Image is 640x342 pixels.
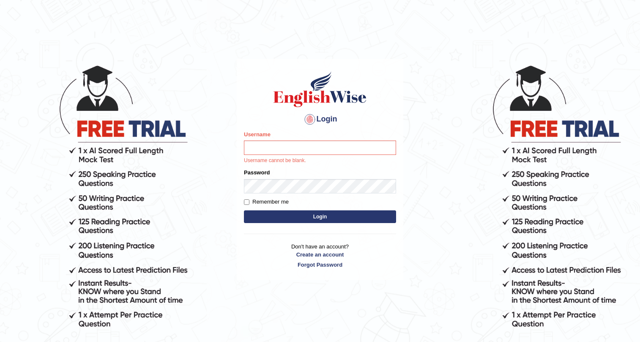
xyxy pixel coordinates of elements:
img: Logo of English Wise sign in for intelligent practice with AI [272,70,368,108]
p: Don't have an account? [244,243,396,269]
button: Login [244,210,396,223]
label: Remember me [244,198,289,206]
a: Forgot Password [244,261,396,269]
h4: Login [244,113,396,126]
a: Create an account [244,251,396,259]
label: Username [244,130,271,138]
label: Password [244,168,270,177]
input: Remember me [244,199,249,205]
p: Username cannot be blank. [244,157,396,165]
